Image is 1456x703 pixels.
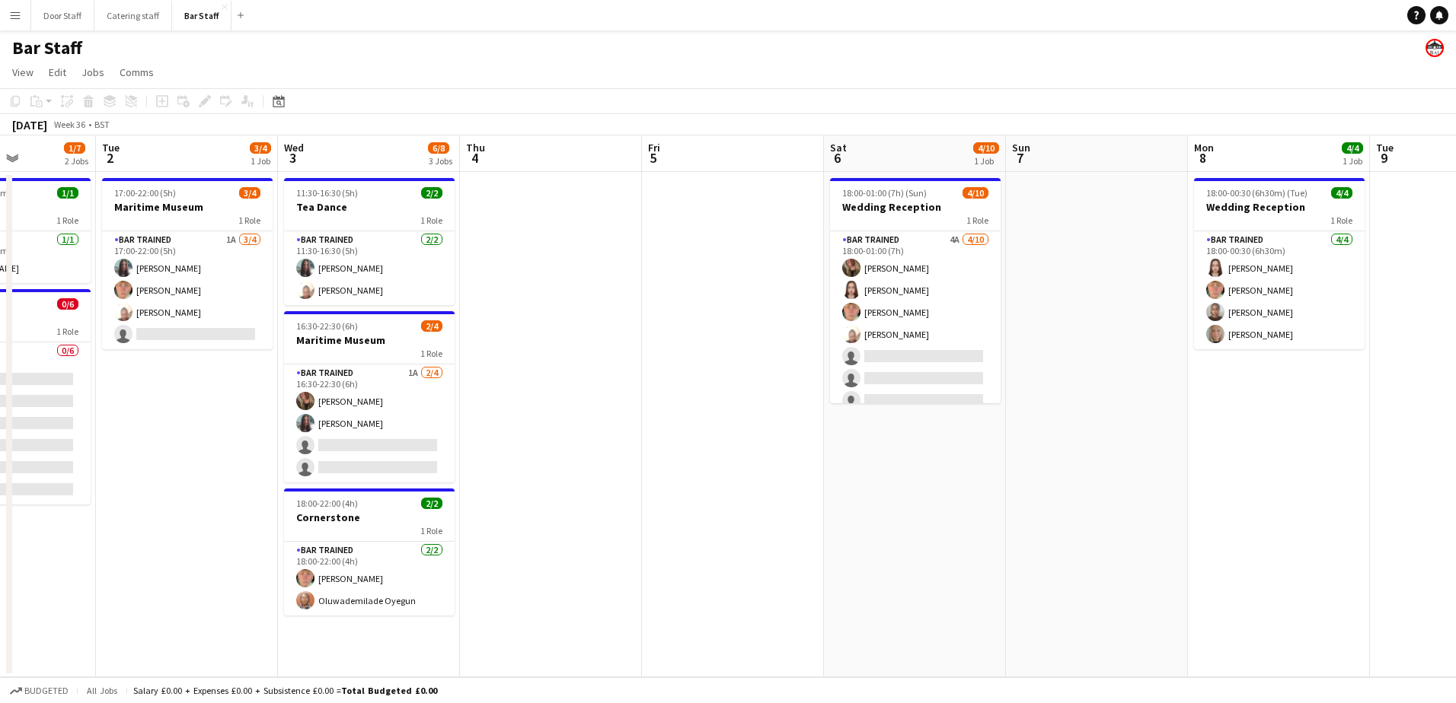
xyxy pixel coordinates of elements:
span: 5 [646,149,660,167]
app-user-avatar: Beach Ballroom [1426,39,1444,57]
span: 1/7 [64,142,85,154]
h1: Bar Staff [12,37,82,59]
span: 18:00-00:30 (6h30m) (Tue) [1206,187,1308,199]
div: BST [94,119,110,130]
span: 3/4 [250,142,271,154]
span: 3 [282,149,304,167]
a: Comms [113,62,160,82]
span: 1 Role [420,215,442,226]
span: Comms [120,65,154,79]
span: Week 36 [50,119,88,130]
a: Edit [43,62,72,82]
span: 2/2 [421,498,442,509]
span: 17:00-22:00 (5h) [114,187,176,199]
app-card-role: Bar trained1A3/417:00-22:00 (5h)[PERSON_NAME][PERSON_NAME][PERSON_NAME] [102,231,273,349]
span: Tue [1376,141,1394,154]
span: 1/1 [57,187,78,199]
span: 2 [100,149,120,167]
span: 1 Role [1330,215,1352,226]
span: 4/10 [973,142,999,154]
app-card-role: Bar trained2/211:30-16:30 (5h)[PERSON_NAME][PERSON_NAME] [284,231,455,305]
span: Sun [1012,141,1030,154]
div: 1 Job [1343,155,1362,167]
app-card-role: Bar trained1A2/416:30-22:30 (6h)[PERSON_NAME][PERSON_NAME] [284,364,455,482]
span: Fri [648,141,660,154]
app-card-role: Bar trained4A4/1018:00-01:00 (7h)[PERSON_NAME][PERSON_NAME][PERSON_NAME][PERSON_NAME] [830,231,1001,482]
span: All jobs [84,685,120,696]
button: Catering staff [94,1,172,30]
span: 1 Role [56,326,78,337]
app-card-role: Bar trained2/218:00-22:00 (4h)[PERSON_NAME]Oluwademilade Oyegun [284,542,455,616]
app-job-card: 11:30-16:30 (5h)2/2Tea Dance1 RoleBar trained2/211:30-16:30 (5h)[PERSON_NAME][PERSON_NAME] [284,178,455,305]
span: 11:30-16:30 (5h) [296,187,358,199]
span: 6 [828,149,847,167]
h3: Maritime Museum [102,200,273,214]
span: 6/8 [428,142,449,154]
span: 18:00-01:00 (7h) (Sun) [842,187,927,199]
span: 2/2 [421,187,442,199]
div: 1 Job [251,155,270,167]
span: View [12,65,34,79]
div: 3 Jobs [429,155,452,167]
a: View [6,62,40,82]
span: 1 Role [238,215,260,226]
span: Budgeted [24,686,69,696]
span: Total Budgeted £0.00 [341,685,437,696]
app-job-card: 17:00-22:00 (5h)3/4Maritime Museum1 RoleBar trained1A3/417:00-22:00 (5h)[PERSON_NAME][PERSON_NAME... [102,178,273,349]
app-job-card: 16:30-22:30 (6h)2/4Maritime Museum1 RoleBar trained1A2/416:30-22:30 (6h)[PERSON_NAME][PERSON_NAME] [284,311,455,482]
span: Mon [1194,141,1214,154]
span: 8 [1192,149,1214,167]
span: 9 [1374,149,1394,167]
h3: Wedding Reception [1194,200,1365,214]
span: 4/4 [1342,142,1363,154]
h3: Tea Dance [284,200,455,214]
span: 16:30-22:30 (6h) [296,320,358,332]
span: 7 [1010,149,1030,167]
span: Jobs [81,65,104,79]
span: 4 [464,149,485,167]
span: Wed [284,141,304,154]
span: Edit [49,65,66,79]
div: Salary £0.00 + Expenses £0.00 + Subsistence £0.00 = [133,685,437,696]
span: Thu [466,141,485,154]
div: 2 Jobs [65,155,88,167]
h3: Wedding Reception [830,200,1001,214]
span: Tue [102,141,120,154]
app-job-card: 18:00-22:00 (4h)2/2Cornerstone1 RoleBar trained2/218:00-22:00 (4h)[PERSON_NAME]Oluwademilade Oyegun [284,488,455,616]
span: 1 Role [420,348,442,359]
span: 3/4 [239,187,260,199]
button: Bar Staff [172,1,231,30]
span: 1 Role [56,215,78,226]
span: 4/10 [963,187,988,199]
app-job-card: 18:00-01:00 (7h) (Sun)4/10Wedding Reception1 RoleBar trained4A4/1018:00-01:00 (7h)[PERSON_NAME][P... [830,178,1001,403]
app-card-role: Bar trained4/418:00-00:30 (6h30m)[PERSON_NAME][PERSON_NAME][PERSON_NAME][PERSON_NAME] [1194,231,1365,349]
span: 1 Role [420,525,442,536]
a: Jobs [75,62,110,82]
div: [DATE] [12,117,47,132]
span: 0/6 [57,298,78,310]
span: 4/4 [1331,187,1352,199]
div: 1 Job [974,155,998,167]
span: Sat [830,141,847,154]
button: Door Staff [31,1,94,30]
span: 18:00-22:00 (4h) [296,498,358,509]
h3: Cornerstone [284,511,455,524]
app-job-card: 18:00-00:30 (6h30m) (Tue)4/4Wedding Reception1 RoleBar trained4/418:00-00:30 (6h30m)[PERSON_NAME]... [1194,178,1365,349]
button: Budgeted [8,682,71,699]
span: 2/4 [421,320,442,332]
span: 1 Role [966,215,988,226]
h3: Maritime Museum [284,333,455,347]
